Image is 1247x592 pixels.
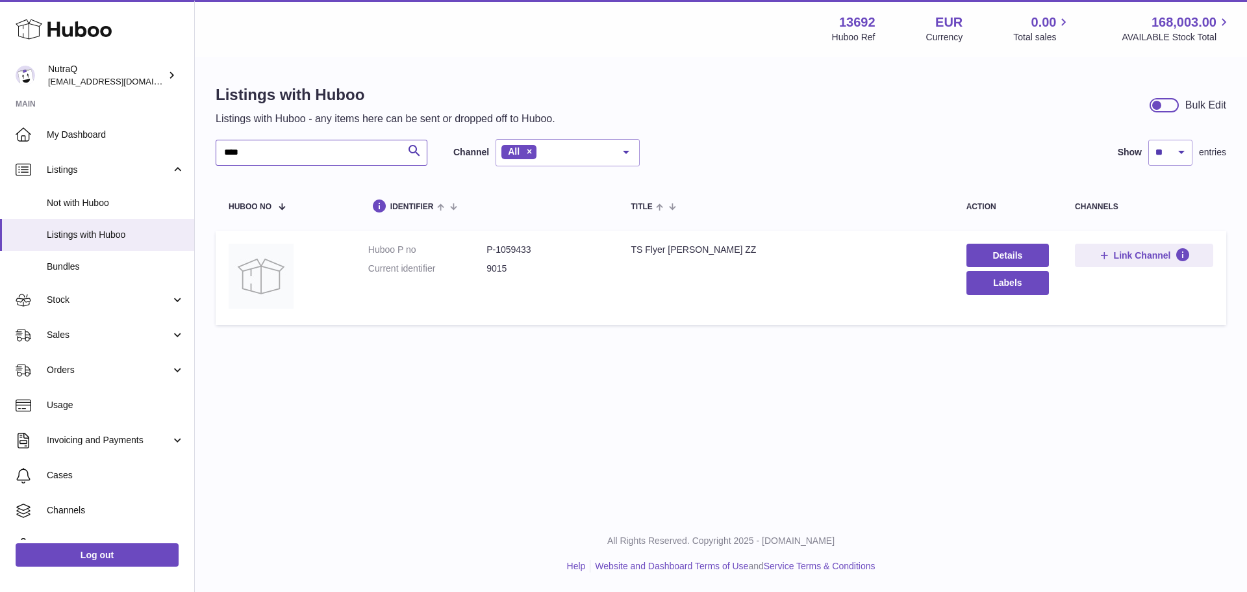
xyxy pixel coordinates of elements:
[486,263,605,275] dd: 9015
[966,244,1049,267] a: Details
[47,261,184,273] span: Bundles
[1122,31,1231,44] span: AVAILABLE Stock Total
[1152,14,1216,31] span: 168,003.00
[47,164,171,176] span: Listings
[216,112,555,126] p: Listings with Huboo - any items here can be sent or dropped off to Huboo.
[453,146,489,159] label: Channel
[229,203,271,211] span: Huboo no
[229,244,294,309] img: TS Flyer Kate Winslet ZZ
[1199,146,1226,159] span: entries
[1118,146,1142,159] label: Show
[1075,203,1213,211] div: channels
[1013,14,1071,44] a: 0.00 Total sales
[1114,250,1171,261] span: Link Channel
[567,561,586,571] a: Help
[47,504,184,517] span: Channels
[216,84,555,105] h1: Listings with Huboo
[966,203,1049,211] div: action
[205,535,1237,547] p: All Rights Reserved. Copyright 2025 - [DOMAIN_NAME]
[47,399,184,411] span: Usage
[832,31,875,44] div: Huboo Ref
[486,244,605,256] dd: P-1059433
[47,539,184,552] span: Settings
[47,294,171,306] span: Stock
[1013,31,1071,44] span: Total sales
[590,560,875,573] li: and
[1185,98,1226,112] div: Bulk Edit
[47,434,171,446] span: Invoicing and Payments
[926,31,963,44] div: Currency
[595,561,748,571] a: Website and Dashboard Terms of Use
[48,63,165,88] div: NutraQ
[839,14,875,31] strong: 13692
[764,561,875,571] a: Service Terms & Conditions
[1122,14,1231,44] a: 168,003.00 AVAILABLE Stock Total
[368,263,486,275] dt: Current identifier
[631,203,652,211] span: title
[1031,14,1057,31] span: 0.00
[47,364,171,376] span: Orders
[47,197,184,209] span: Not with Huboo
[508,146,520,157] span: All
[631,244,940,256] div: TS Flyer [PERSON_NAME] ZZ
[47,229,184,241] span: Listings with Huboo
[47,129,184,141] span: My Dashboard
[966,271,1049,294] button: Labels
[16,543,179,567] a: Log out
[935,14,963,31] strong: EUR
[1075,244,1213,267] button: Link Channel
[16,66,35,85] img: internalAdmin-13692@internal.huboo.com
[48,76,191,86] span: [EMAIL_ADDRESS][DOMAIN_NAME]
[47,329,171,341] span: Sales
[47,469,184,482] span: Cases
[390,203,434,211] span: identifier
[368,244,486,256] dt: Huboo P no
